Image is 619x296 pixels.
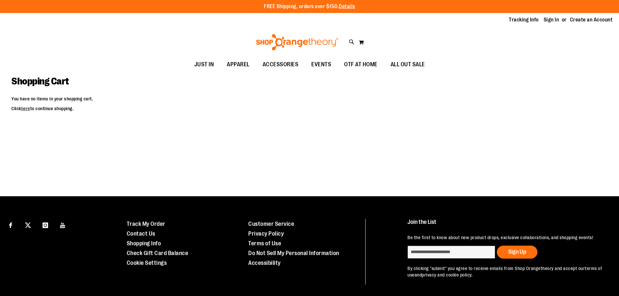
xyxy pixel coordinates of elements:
p: Click to continue shopping. [11,105,608,112]
img: Twitter [25,222,31,228]
img: Shop Orangetheory [255,34,339,50]
a: Tracking Info [509,16,539,23]
span: Sign Up [508,249,526,255]
a: Visit our Facebook page [5,219,16,230]
a: Visit our X page [22,219,34,230]
a: privacy and cookie policy. [422,272,472,277]
a: Details [339,4,355,9]
span: ALL OUT SALE [391,57,425,72]
a: here [21,106,30,111]
input: enter email [407,246,495,259]
p: By clicking "submit" you agree to receive emails from Shop Orangetheory and accept our and [407,265,604,278]
a: Terms of Use [248,240,281,247]
span: JUST IN [194,57,214,72]
a: Customer Service [248,221,294,227]
a: Privacy Policy [248,230,284,237]
p: FREE Shipping, orders over $150. [264,3,355,10]
a: Track My Order [127,221,165,227]
a: Sign In [544,16,559,23]
a: Accessibility [248,260,281,266]
a: Shopping Info [127,240,161,247]
p: You have no items in your shopping cart. [11,96,608,102]
a: Contact Us [127,230,155,237]
button: Sign Up [497,246,537,259]
span: OTF AT HOME [344,57,378,72]
a: Visit our Instagram page [40,219,51,230]
p: Be the first to know about new product drops, exclusive collaborations, and shopping events! [407,234,604,241]
span: EVENTS [311,57,331,72]
a: Cookie Settings [127,260,167,266]
a: Check Gift Card Balance [127,250,188,256]
span: ACCESSORIES [263,57,299,72]
a: Do Not Sell My Personal Information [248,250,339,256]
span: Shopping Cart [11,76,69,87]
a: Visit our Youtube page [57,219,69,230]
a: Create an Account [570,16,613,23]
a: terms of use [407,266,602,277]
span: APPAREL [227,57,250,72]
h4: Join the List [407,219,604,231]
